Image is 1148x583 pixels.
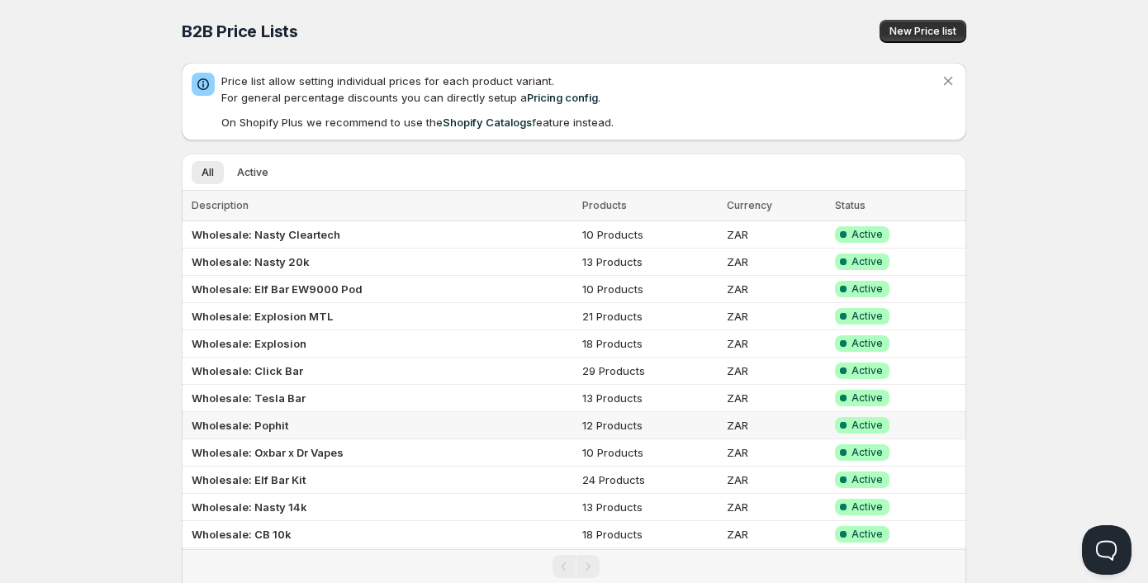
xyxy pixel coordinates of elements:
span: Status [835,199,866,211]
span: New Price list [889,25,956,38]
td: ZAR [722,303,831,330]
td: ZAR [722,221,831,249]
td: ZAR [722,439,831,467]
b: Wholesale: Elf Bar EW9000 Pod [192,282,363,296]
td: ZAR [722,358,831,385]
td: 13 Products [577,249,722,276]
button: New Price list [880,20,966,43]
td: 18 Products [577,521,722,548]
b: Wholesale: Explosion MTL [192,310,333,323]
td: ZAR [722,467,831,494]
span: Active [852,255,883,268]
iframe: Help Scout Beacon - Open [1082,525,1131,575]
span: Active [852,419,883,432]
span: Currency [727,199,772,211]
span: Active [852,500,883,514]
td: 21 Products [577,303,722,330]
span: Active [852,337,883,350]
td: ZAR [722,548,831,576]
td: ZAR [722,412,831,439]
span: Active [852,282,883,296]
b: Wholesale: Explosion [192,337,306,350]
td: ZAR [722,249,831,276]
span: Active [852,228,883,241]
td: 18 Products [577,330,722,358]
a: Pricing config [527,91,598,104]
td: 10 Products [577,439,722,467]
b: Wholesale: Elf Bar Kit [192,473,306,486]
td: ZAR [722,521,831,548]
span: Active [852,473,883,486]
button: Dismiss notification [937,69,960,92]
td: 13 Products [577,494,722,521]
td: ZAR [722,330,831,358]
a: Shopify Catalogs [443,116,532,129]
p: On Shopify Plus we recommend to use the feature instead. [221,114,940,130]
b: Wholesale: Pophit [192,419,288,432]
td: ZAR [722,385,831,412]
nav: Pagination [182,549,966,583]
span: Active [852,391,883,405]
span: Active [852,446,883,459]
b: Wholesale: Nasty 14k [192,500,307,514]
b: Wholesale: Click Bar [192,364,303,377]
td: 13 Products [577,385,722,412]
span: Active [852,528,883,541]
span: Active [852,364,883,377]
span: Products [582,199,627,211]
td: 12 Products [577,412,722,439]
td: 24 Products [577,467,722,494]
span: Active [237,166,268,179]
td: 10 Products [577,276,722,303]
b: Wholesale: Tesla Bar [192,391,306,405]
b: Wholesale: Nasty 20k [192,255,310,268]
td: ZAR [722,276,831,303]
span: All [202,166,214,179]
span: Active [852,310,883,323]
td: 13 Products [577,548,722,576]
td: 10 Products [577,221,722,249]
span: Description [192,199,249,211]
td: 29 Products [577,358,722,385]
b: Wholesale: CB 10k [192,528,292,541]
b: Wholesale: Oxbar x Dr Vapes [192,446,344,459]
b: Wholesale: Nasty Cleartech [192,228,340,241]
span: B2B Price Lists [182,21,298,41]
td: ZAR [722,494,831,521]
p: Price list allow setting individual prices for each product variant. For general percentage disco... [221,73,940,106]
